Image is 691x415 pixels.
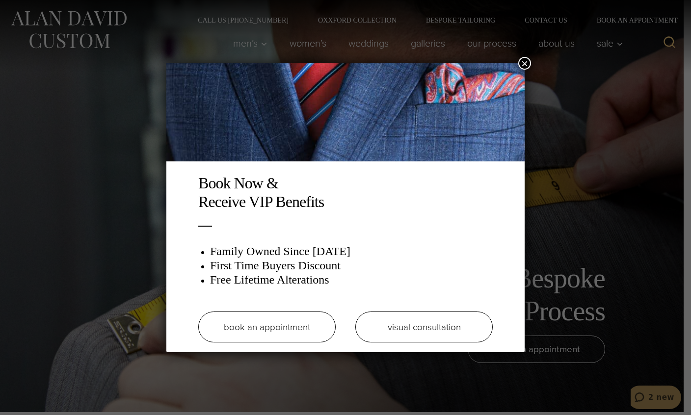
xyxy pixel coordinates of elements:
h2: Book Now & Receive VIP Benefits [198,174,493,211]
button: Close [518,57,531,70]
span: 2 new [18,7,44,16]
a: visual consultation [355,311,493,342]
a: book an appointment [198,311,336,342]
h3: First Time Buyers Discount [210,259,493,273]
h3: Free Lifetime Alterations [210,273,493,287]
h3: Family Owned Since [DATE] [210,244,493,259]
